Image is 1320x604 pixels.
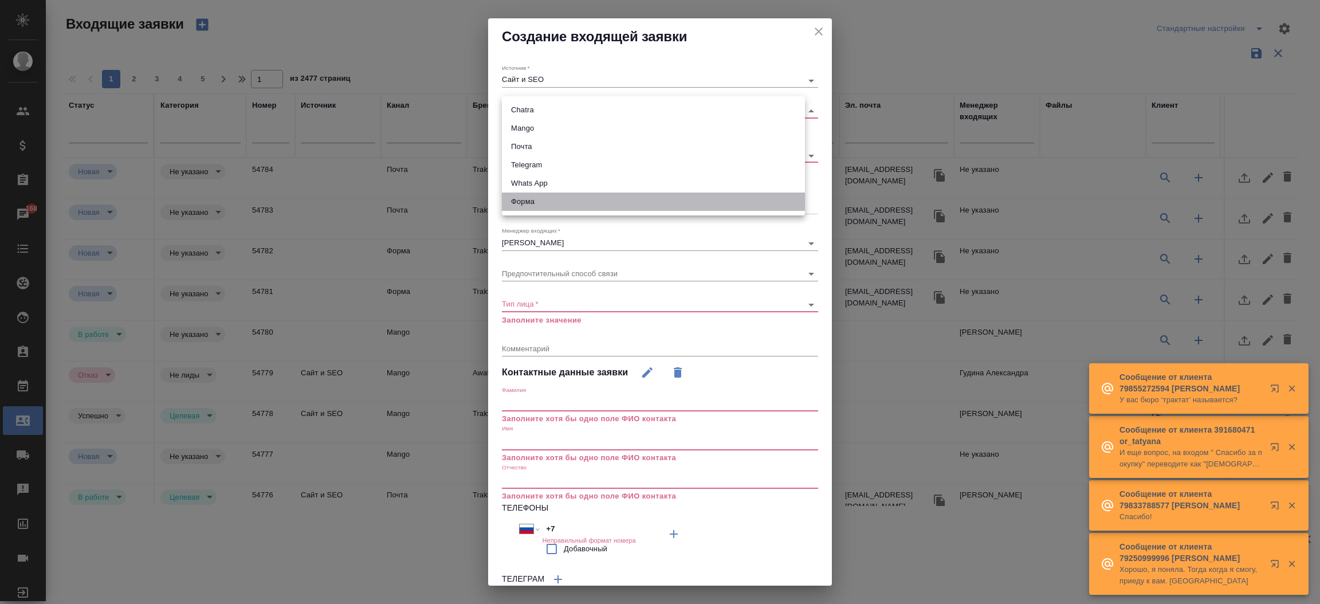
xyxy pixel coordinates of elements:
[1119,488,1263,511] p: Сообщение от клиента 79833788577 [PERSON_NAME]
[1263,494,1291,521] button: Открыть в новой вкладке
[1119,541,1263,564] p: Сообщение от клиента 79250999996 [PERSON_NAME]
[1119,394,1263,406] p: У вас бюро ‘трактат’ называется?
[502,174,805,193] li: Whats App
[502,101,805,119] li: Chatra
[1119,511,1263,523] p: Спасибо!
[1263,552,1291,580] button: Открыть в новой вкладке
[1119,424,1263,447] p: Сообщение от клиента 391680471 or_tatyana
[1280,383,1303,394] button: Закрыть
[1280,500,1303,511] button: Закрыть
[502,156,805,174] li: Telegram
[1119,564,1263,587] p: Хорошо, я поняла. Тогда когда я смогу, приеду к вам. [GEOGRAPHIC_DATA]
[502,138,805,156] li: Почта
[1263,377,1291,405] button: Открыть в новой вкладке
[1263,436,1291,463] button: Открыть в новой вкладке
[1119,447,1263,470] p: И еще вопрос, на входом " Спасибо за покупку" переводите как "[DEMOGRAPHIC_DATA] РАҚМЕТ!" а ниже ...
[1280,442,1303,452] button: Закрыть
[502,119,805,138] li: Mango
[502,193,805,211] li: Форма
[1119,371,1263,394] p: Сообщение от клиента 79855272594 [PERSON_NAME]
[1280,559,1303,569] button: Закрыть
